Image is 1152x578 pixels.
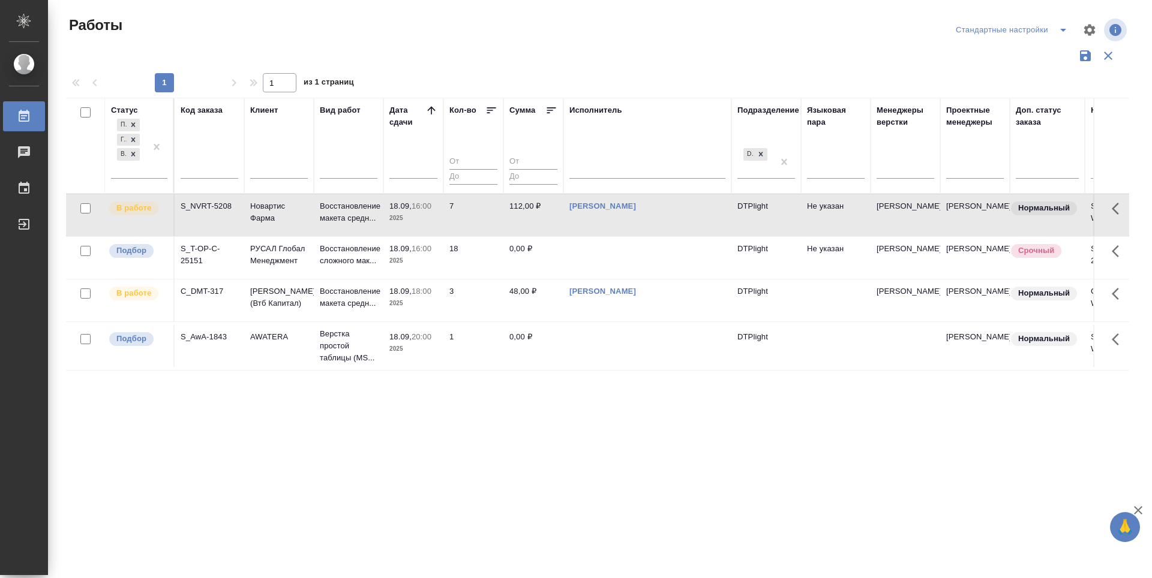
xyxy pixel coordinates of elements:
p: 18:00 [412,287,431,296]
div: В работе [117,148,127,161]
div: Менеджеры верстки [877,104,934,128]
p: Восстановление сложного мак... [320,243,377,267]
p: [PERSON_NAME] (Втб Капитал) [250,285,308,309]
p: Верстка простой таблицы (MS... [320,328,377,364]
input: От [509,155,557,170]
p: РУСАЛ Глобал Менеджмент [250,243,308,267]
span: Настроить таблицу [1075,16,1104,44]
div: split button [953,20,1075,40]
td: 0,00 ₽ [503,237,563,279]
div: Можно подбирать исполнителей [108,243,167,259]
td: 3 [443,279,503,321]
div: Исполнитель [569,104,622,116]
button: Сохранить фильтры [1074,44,1097,67]
p: Восстановление макета средн... [320,285,377,309]
p: Нормальный [1018,287,1070,299]
span: Работы [66,16,122,35]
button: Здесь прячутся важные кнопки [1105,325,1133,354]
p: 2025 [389,212,437,224]
div: S_NVRT-5208 [181,200,238,212]
input: От [449,155,497,170]
p: 18.09, [389,201,412,210]
input: До [449,169,497,184]
p: 20:00 [412,332,431,341]
div: Проектные менеджеры [946,104,1004,128]
button: Здесь прячутся важные кнопки [1105,194,1133,223]
td: Не указан [801,194,871,236]
p: 2025 [389,297,437,309]
td: 112,00 ₽ [503,194,563,236]
p: 2025 [389,255,437,267]
div: Доп. статус заказа [1016,104,1079,128]
div: Клиент [250,104,278,116]
div: Подбор, Готов к работе, В работе [116,118,141,133]
p: В работе [116,202,151,214]
td: DTPlight [731,279,801,321]
p: [PERSON_NAME] [877,285,934,297]
div: C_DMT-317 [181,285,238,297]
div: Языковая пара [807,104,865,128]
button: 🙏 [1110,512,1140,542]
p: Восстановление макета средн... [320,200,377,224]
p: [PERSON_NAME] [877,200,934,212]
p: Срочный [1018,245,1054,257]
span: из 1 страниц [304,75,354,92]
a: [PERSON_NAME] [569,287,636,296]
div: S_T-OP-C-25151 [181,243,238,267]
div: Подбор, Готов к работе, В работе [116,147,141,162]
p: AWATERA [250,331,308,343]
div: Подбор [117,119,127,131]
td: [PERSON_NAME] [940,325,1010,367]
p: Подбор [116,245,146,257]
p: 18.09, [389,332,412,341]
span: Посмотреть информацию [1104,19,1129,41]
p: 16:00 [412,201,431,210]
div: Код работы [1091,104,1137,116]
p: Новартис Фарма [250,200,308,224]
div: Исполнитель выполняет работу [108,200,167,216]
p: 2025 [389,343,437,355]
div: S_AwA-1843 [181,331,238,343]
td: 1 [443,325,503,367]
p: В работе [116,287,151,299]
div: Кол-во [449,104,476,116]
p: Нормальный [1018,202,1070,214]
p: 18.09, [389,287,412,296]
td: [PERSON_NAME] [940,279,1010,321]
div: Сумма [509,104,535,116]
div: Можно подбирать исполнителей [108,331,167,347]
input: До [509,169,557,184]
p: Подбор [116,333,146,345]
td: 0,00 ₽ [503,325,563,367]
td: [PERSON_NAME] [940,194,1010,236]
div: Статус [111,104,138,116]
div: Дата сдачи [389,104,425,128]
div: Готов к работе [117,134,127,146]
td: DTPlight [731,237,801,279]
div: Исполнитель выполняет работу [108,285,167,302]
td: 18 [443,237,503,279]
p: Нормальный [1018,333,1070,345]
button: Здесь прячутся важные кнопки [1105,279,1133,308]
span: 🙏 [1115,514,1135,540]
p: [PERSON_NAME] [877,243,934,255]
div: DTPlight [742,147,769,162]
td: 7 [443,194,503,236]
div: Вид работ [320,104,361,116]
p: 18.09, [389,244,412,253]
p: 16:00 [412,244,431,253]
button: Сбросить фильтры [1097,44,1120,67]
td: 48,00 ₽ [503,279,563,321]
td: Не указан [801,237,871,279]
div: Подбор, Готов к работе, В работе [116,133,141,147]
button: Здесь прячутся важные кнопки [1105,237,1133,266]
td: DTPlight [731,325,801,367]
td: DTPlight [731,194,801,236]
div: Код заказа [181,104,223,116]
td: [PERSON_NAME] [940,237,1010,279]
div: DTPlight [743,148,754,161]
a: [PERSON_NAME] [569,201,636,210]
div: Подразделение [737,104,799,116]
